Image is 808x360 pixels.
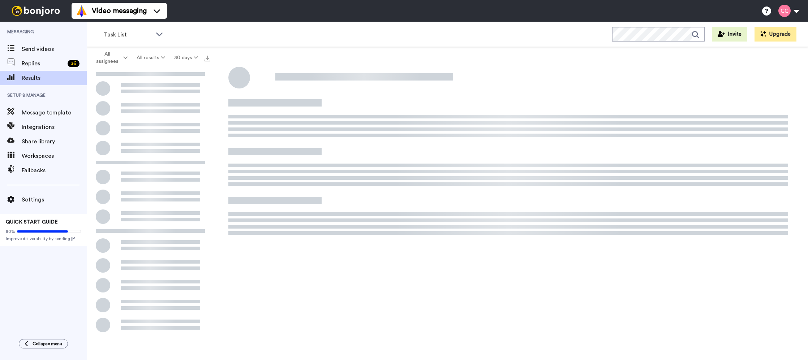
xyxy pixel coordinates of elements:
[93,51,122,65] span: All assignees
[9,6,63,16] img: bj-logo-header-white.svg
[22,166,87,175] span: Fallbacks
[104,30,152,39] span: Task List
[202,52,212,63] button: Export all results that match these filters now.
[22,45,87,53] span: Send videos
[6,236,81,242] span: Improve deliverability by sending [PERSON_NAME]’s from your own email
[22,195,87,204] span: Settings
[22,123,87,131] span: Integrations
[92,6,147,16] span: Video messaging
[169,51,202,64] button: 30 days
[22,137,87,146] span: Share library
[22,108,87,117] span: Message template
[205,56,210,61] img: export.svg
[76,5,87,17] img: vm-color.svg
[6,220,58,225] span: QUICK START GUIDE
[88,48,132,68] button: All assignees
[22,74,87,82] span: Results
[132,51,170,64] button: All results
[6,229,15,234] span: 80%
[19,339,68,348] button: Collapse menu
[68,60,79,67] div: 36
[22,152,87,160] span: Workspaces
[712,27,747,42] button: Invite
[33,341,62,347] span: Collapse menu
[22,59,65,68] span: Replies
[755,27,796,42] button: Upgrade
